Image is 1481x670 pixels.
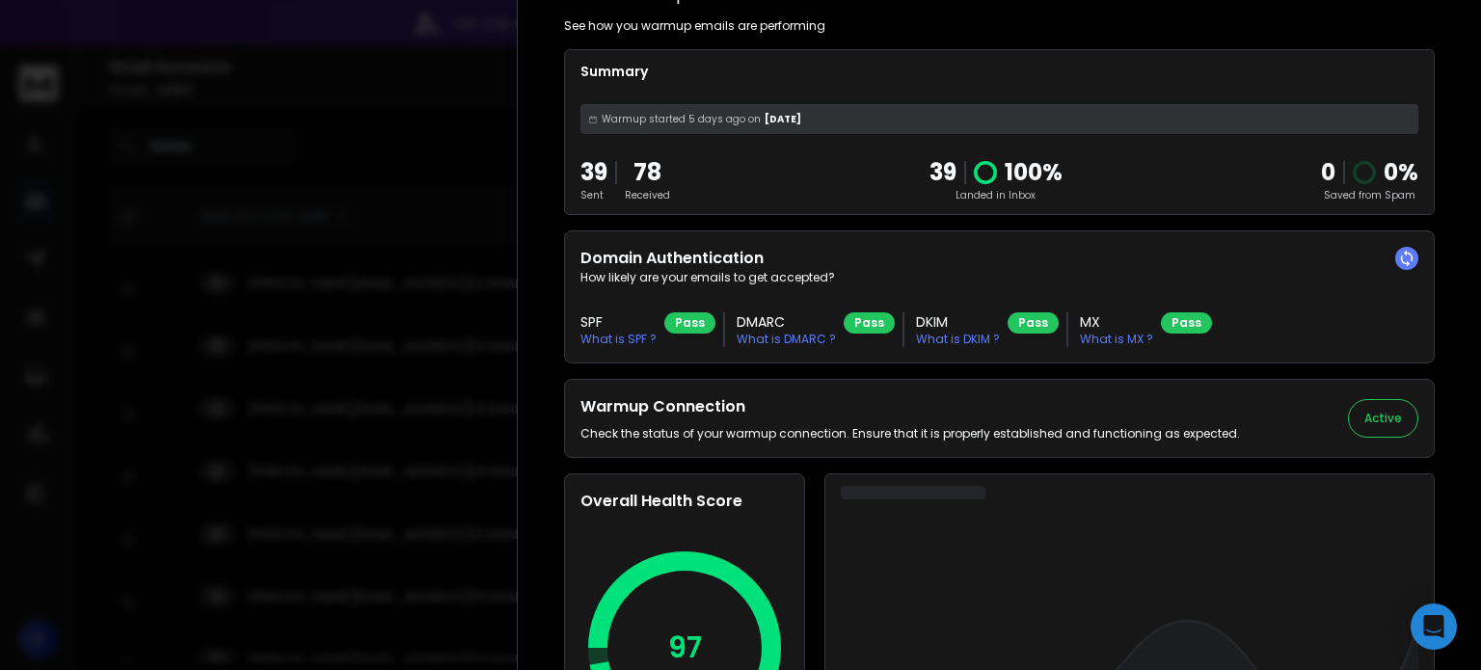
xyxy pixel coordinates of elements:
p: See how you warmup emails are performing [564,18,825,34]
span: Warmup started 5 days ago on [602,112,761,126]
p: Check the status of your warmup connection. Ensure that it is properly established and functionin... [580,426,1240,442]
button: Active [1348,399,1418,438]
p: Received [625,188,670,202]
p: How likely are your emails to get accepted? [580,270,1418,285]
p: What is DKIM ? [916,332,1000,347]
h3: MX [1080,312,1153,332]
div: [DATE] [580,104,1418,134]
div: Pass [664,312,715,334]
p: 0 % [1384,157,1418,188]
h3: DKIM [916,312,1000,332]
p: 78 [625,157,670,188]
p: Sent [580,188,607,202]
strong: 0 [1321,156,1335,188]
p: 39 [580,157,607,188]
div: Pass [844,312,895,334]
h2: Domain Authentication [580,247,1418,270]
div: Pass [1008,312,1059,334]
p: 100 % [1005,157,1063,188]
p: Summary [580,62,1418,81]
p: What is DMARC ? [737,332,836,347]
p: Landed in Inbox [929,188,1063,202]
h2: Overall Health Score [580,490,789,513]
p: 39 [929,157,956,188]
p: What is SPF ? [580,332,657,347]
p: 97 [668,630,702,665]
h2: Warmup Connection [580,395,1240,418]
div: Open Intercom Messenger [1411,603,1457,650]
div: Pass [1161,312,1212,334]
p: What is MX ? [1080,332,1153,347]
h3: SPF [580,312,657,332]
h3: DMARC [737,312,836,332]
p: Saved from Spam [1321,188,1418,202]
